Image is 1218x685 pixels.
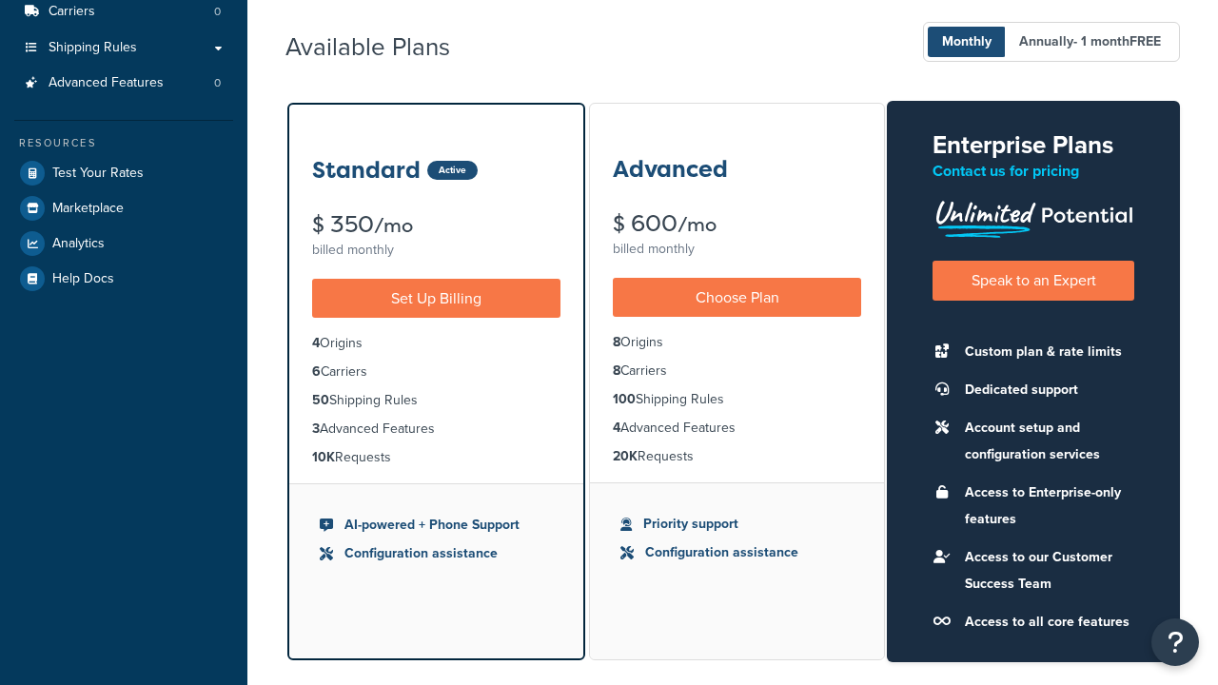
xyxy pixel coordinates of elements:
[312,158,421,183] h3: Standard
[613,332,620,352] strong: 8
[214,4,221,20] span: 0
[14,30,233,66] a: Shipping Rules
[312,333,320,353] strong: 4
[613,157,728,182] h3: Advanced
[312,390,560,411] li: Shipping Rules
[312,447,560,468] li: Requests
[14,226,233,261] a: Analytics
[52,166,144,182] span: Test Your Rates
[1130,31,1161,51] b: FREE
[312,237,560,264] div: billed monthly
[620,514,854,535] li: Priority support
[52,236,105,252] span: Analytics
[955,479,1134,533] li: Access to Enterprise-only features
[955,415,1134,468] li: Account setup and configuration services
[933,131,1134,159] h2: Enterprise Plans
[928,27,1006,57] span: Monthly
[427,161,478,180] div: Active
[933,194,1134,238] img: Unlimited Potential
[312,333,560,354] li: Origins
[14,262,233,296] a: Help Docs
[49,75,164,91] span: Advanced Features
[955,544,1134,597] li: Access to our Customer Success Team
[312,419,320,439] strong: 3
[14,66,233,101] a: Advanced Features 0
[312,362,321,382] strong: 6
[312,279,560,318] a: Set Up Billing
[613,236,861,263] div: billed monthly
[955,609,1134,636] li: Access to all core features
[312,419,560,440] li: Advanced Features
[1151,618,1199,666] button: Open Resource Center
[1005,27,1175,57] span: Annually
[955,377,1134,403] li: Dedicated support
[49,40,137,56] span: Shipping Rules
[613,446,638,466] strong: 20K
[14,66,233,101] li: Advanced Features
[14,135,233,151] div: Resources
[933,261,1134,300] a: Speak to an Expert
[613,446,861,467] li: Requests
[933,158,1134,185] p: Contact us for pricing
[613,418,620,438] strong: 4
[49,4,95,20] span: Carriers
[613,332,861,353] li: Origins
[14,191,233,225] a: Marketplace
[620,542,854,563] li: Configuration assistance
[613,418,861,439] li: Advanced Features
[1073,31,1161,51] span: - 1 month
[312,447,335,467] strong: 10K
[52,201,124,217] span: Marketplace
[52,271,114,287] span: Help Docs
[923,22,1180,62] button: Monthly Annually- 1 monthFREE
[320,543,553,564] li: Configuration assistance
[955,339,1134,365] li: Custom plan & rate limits
[312,390,329,410] strong: 50
[312,362,560,382] li: Carriers
[14,156,233,190] a: Test Your Rates
[312,213,560,237] div: $ 350
[613,212,861,236] div: $ 600
[678,211,717,238] small: /mo
[613,361,620,381] strong: 8
[374,212,413,239] small: /mo
[320,515,553,536] li: AI-powered + Phone Support
[613,389,861,410] li: Shipping Rules
[613,361,861,382] li: Carriers
[214,75,221,91] span: 0
[613,278,861,317] a: Choose Plan
[285,33,479,61] h2: Available Plans
[613,389,636,409] strong: 100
